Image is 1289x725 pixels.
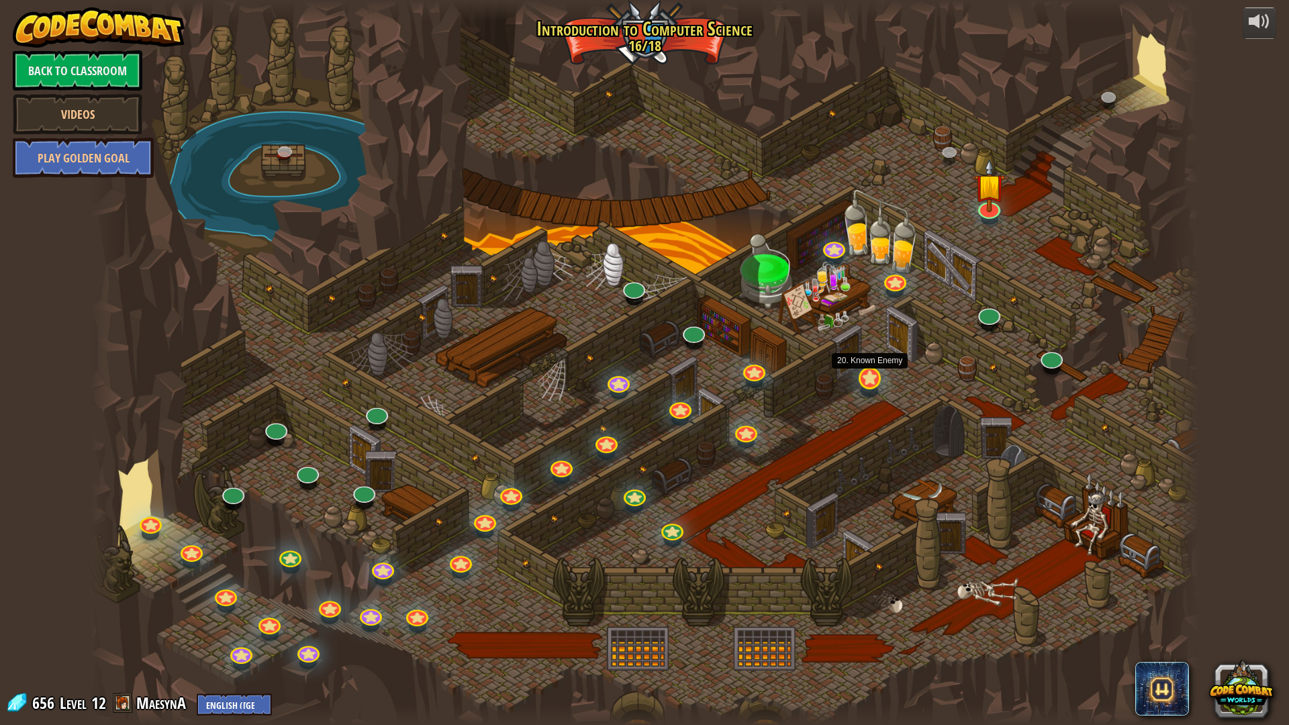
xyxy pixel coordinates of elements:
[32,692,58,714] span: 656
[91,692,106,714] span: 12
[13,7,185,48] img: CodeCombat - Learn how to code by playing a game
[136,692,190,714] a: MaesynA
[1243,7,1276,39] button: Adjust volume
[13,138,154,178] a: Play Golden Goal
[13,50,142,91] a: Back to Classroom
[974,158,1005,211] img: level-banner-started.png
[13,94,142,134] a: Videos
[60,692,87,714] span: Level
